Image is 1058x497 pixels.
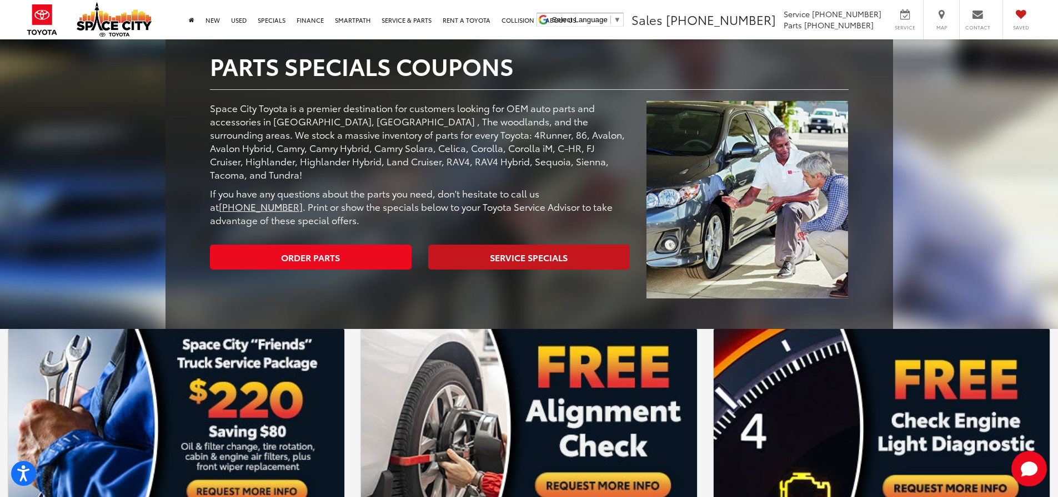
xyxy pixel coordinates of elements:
[812,8,881,19] span: [PHONE_NUMBER]
[210,101,630,181] p: Space City Toyota is a premier destination for customers looking for OEM auto parts and accessori...
[929,24,954,31] span: Map
[646,101,848,298] img: Parts Specials Coupons | Space City Toyota in Humble TX
[784,8,810,19] span: Service
[552,16,621,24] a: Select Language​
[210,186,630,226] p: If you have any questions about the parts you need, don't hesitate to call us at . Print or show ...
[1011,451,1047,486] svg: Start Chat
[428,245,630,270] a: Service Specials
[965,24,990,31] span: Contact
[892,24,917,31] span: Service
[210,245,412,270] a: Order Parts
[631,11,663,28] span: Sales
[610,16,611,24] span: ​
[784,19,802,31] span: Parts
[77,2,152,37] img: Space City Toyota
[1011,451,1047,486] button: Toggle Chat Window
[614,16,621,24] span: ▼
[804,19,874,31] span: [PHONE_NUMBER]
[219,200,303,213] a: [PHONE_NUMBER]
[210,53,849,78] h2: Parts Specials Coupons
[666,11,776,28] span: [PHONE_NUMBER]
[552,16,608,24] span: Select Language
[1009,24,1033,31] span: Saved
